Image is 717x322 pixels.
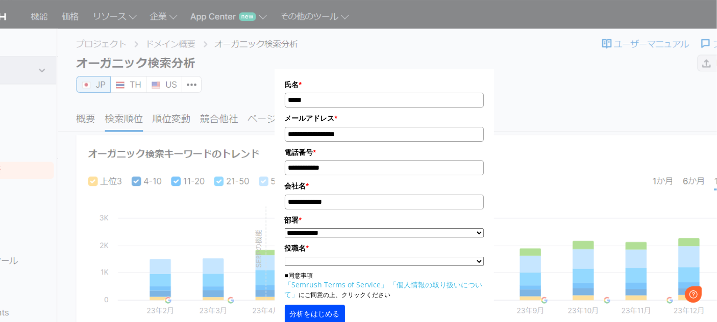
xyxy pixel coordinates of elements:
label: 会社名 [285,180,484,192]
label: 氏名 [285,79,484,90]
a: 「個人情報の取り扱いについて」 [285,280,483,299]
label: メールアドレス [285,113,484,124]
label: 部署 [285,214,484,226]
iframe: Help widget launcher [626,282,706,311]
label: 電話番号 [285,147,484,158]
p: ■同意事項 にご同意の上、クリックください [285,271,484,300]
a: 「Semrush Terms of Service」 [285,280,388,289]
label: 役職名 [285,243,484,254]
